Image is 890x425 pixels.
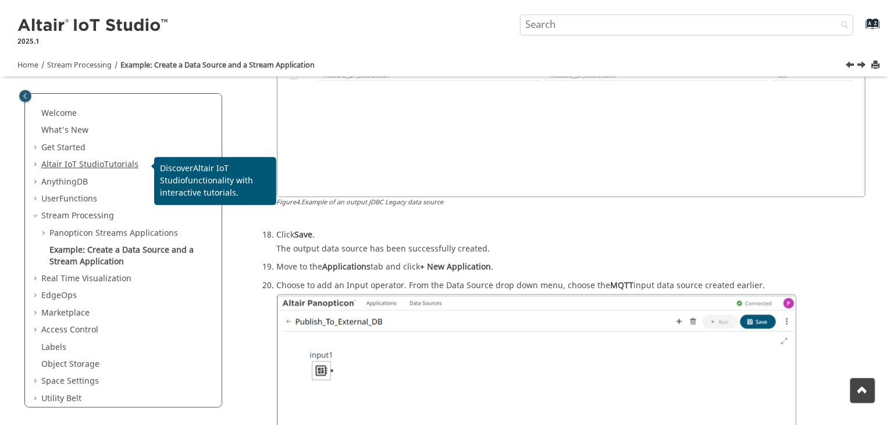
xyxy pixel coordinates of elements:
[32,176,41,188] span: Expand AnythingDB
[41,324,98,336] a: Access Control
[41,158,138,171] a: Altair IoT StudioTutorials
[41,307,90,319] a: Marketplace
[277,259,494,274] span: Move to the tab and click .
[32,307,41,319] span: Expand Marketplace
[41,107,77,119] a: Welcome
[32,193,41,205] span: Expand UserFunctions
[846,60,856,74] a: Previous topic: Panopticon Streams Data Sources
[41,341,66,353] a: Labels
[41,289,77,302] a: EdgeOps
[32,159,41,171] span: Expand Altair IoT StudioTutorials
[300,198,302,208] span: .
[302,198,444,208] span: Example of an output JDBC Legacy data source
[19,90,31,102] button: Toggle publishing table of content
[41,176,88,188] a: AnythingDB
[49,244,194,268] a: Example: Create a Data Source and a Stream Application
[858,60,867,74] a: Next topic: Real Time Visualization
[277,242,866,256] div: The output data source has been successfully created.
[32,273,41,285] span: Expand Real Time Visualization
[297,198,300,208] span: 4
[277,198,302,208] span: Figure
[872,58,881,74] button: Print this page
[32,393,41,405] span: Expand Utility Belt
[160,163,229,187] span: Altair IoT Studio
[41,392,81,405] a: Utility Belt
[160,163,270,200] p: Discover functionality with interactive tutorials.
[32,376,41,387] span: Expand Space Settings
[32,290,41,302] span: Expand EdgeOps
[41,210,114,222] a: Stream Processing
[49,227,178,239] a: Panopticon Streams Applications
[41,124,88,136] a: What's New
[17,37,170,47] p: 2025.1
[32,210,41,222] span: Collapse Stream Processing
[825,15,858,37] button: Search
[40,228,49,239] span: Expand Panopticon Streams Applications
[17,61,38,71] a: Home
[120,61,315,71] a: Example: Create a Data Source and a Stream Application
[41,141,86,154] a: Get Started
[41,358,99,370] a: Object Storage
[41,375,99,387] a: Space Settings
[41,193,97,205] a: UserFunctions
[847,24,873,36] a: Go to index terms page
[323,261,371,274] span: Applications
[611,280,634,292] span: MQTT
[47,61,112,71] a: Stream Processing
[277,227,315,242] span: Click .
[59,193,97,205] span: Functions
[520,15,854,36] input: Search query
[17,17,170,36] img: Altair IoT Studio
[32,324,41,336] span: Expand Access Control
[32,142,41,154] span: Expand Get Started
[421,261,492,274] span: + New Application
[295,229,313,242] span: Save
[41,158,104,171] span: Altair IoT Studio
[41,272,131,285] a: Real Time Visualization
[277,278,766,292] span: Choose to add an Input operator. From the Data Source drop down menu, choose the input data sourc...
